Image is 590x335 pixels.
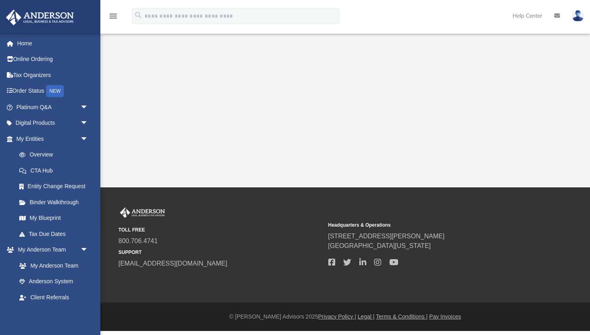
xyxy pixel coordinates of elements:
[11,274,96,290] a: Anderson System
[80,242,96,258] span: arrow_drop_down
[11,226,100,242] a: Tax Due Dates
[376,313,428,320] a: Terms & Conditions |
[80,131,96,147] span: arrow_drop_down
[11,194,100,210] a: Binder Walkthrough
[318,313,356,320] a: Privacy Policy |
[6,115,100,131] a: Digital Productsarrow_drop_down
[11,210,96,226] a: My Blueprint
[4,10,76,25] img: Anderson Advisors Platinum Portal
[11,162,100,179] a: CTA Hub
[80,115,96,132] span: arrow_drop_down
[11,258,92,274] a: My Anderson Team
[46,85,64,97] div: NEW
[6,99,100,115] a: Platinum Q&Aarrow_drop_down
[108,11,118,21] i: menu
[328,221,533,229] small: Headquarters & Operations
[429,313,461,320] a: Pay Invoices
[358,313,374,320] a: Legal |
[118,238,158,244] a: 800.706.4741
[6,67,100,83] a: Tax Organizers
[118,260,227,267] a: [EMAIL_ADDRESS][DOMAIN_NAME]
[118,226,323,233] small: TOLL FREE
[80,99,96,116] span: arrow_drop_down
[6,51,100,67] a: Online Ordering
[328,233,445,240] a: [STREET_ADDRESS][PERSON_NAME]
[118,249,323,256] small: SUPPORT
[11,289,96,305] a: Client Referrals
[6,83,100,99] a: Order StatusNEW
[118,207,167,218] img: Anderson Advisors Platinum Portal
[6,305,96,321] a: My Documentsarrow_drop_down
[134,11,143,20] i: search
[11,147,100,163] a: Overview
[6,131,100,147] a: My Entitiesarrow_drop_down
[80,305,96,322] span: arrow_drop_down
[6,35,100,51] a: Home
[572,10,584,22] img: User Pic
[11,179,100,195] a: Entity Change Request
[108,15,118,21] a: menu
[328,242,431,249] a: [GEOGRAPHIC_DATA][US_STATE]
[100,313,590,321] div: © [PERSON_NAME] Advisors 2025
[6,242,96,258] a: My Anderson Teamarrow_drop_down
